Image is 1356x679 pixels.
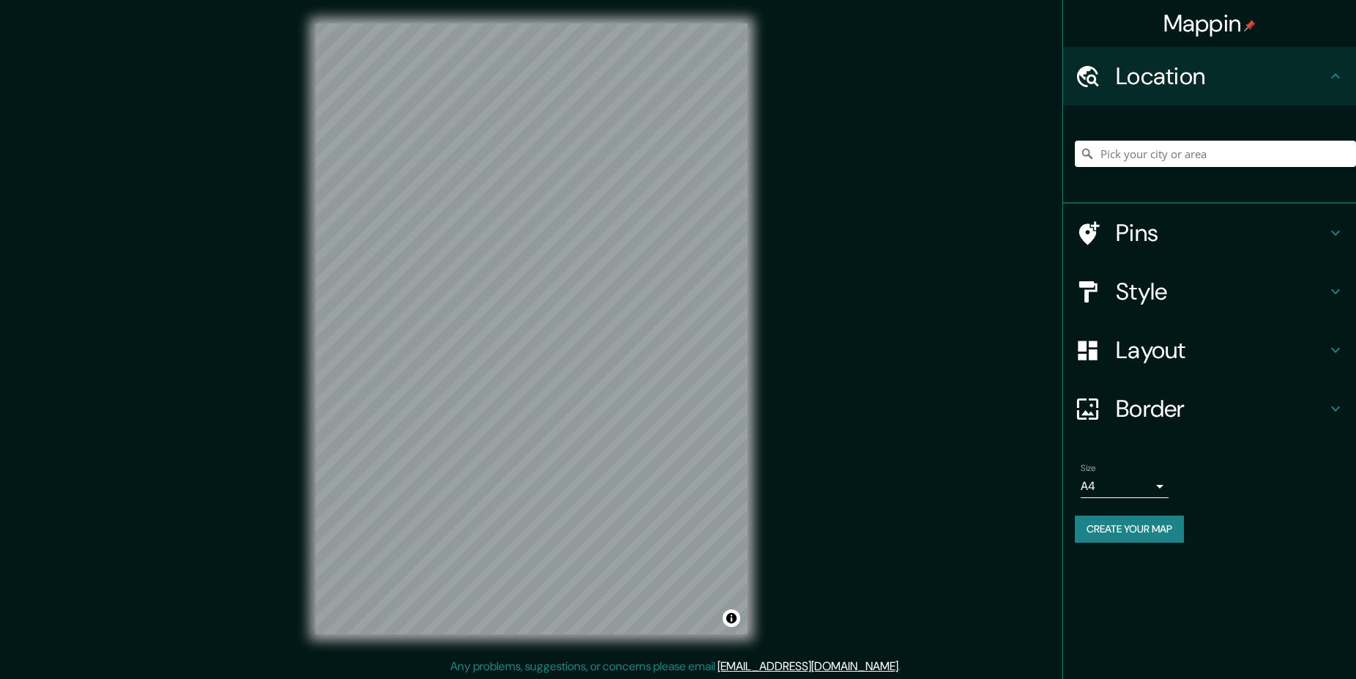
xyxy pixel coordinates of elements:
[1244,20,1256,31] img: pin-icon.png
[1063,379,1356,438] div: Border
[1063,204,1356,262] div: Pins
[1116,218,1327,248] h4: Pins
[718,658,898,674] a: [EMAIL_ADDRESS][DOMAIN_NAME]
[1063,321,1356,379] div: Layout
[450,658,901,675] p: Any problems, suggestions, or concerns please email .
[1116,335,1327,365] h4: Layout
[1063,262,1356,321] div: Style
[723,609,740,627] button: Toggle attribution
[1081,462,1096,475] label: Size
[316,23,748,634] canvas: Map
[903,658,906,675] div: .
[901,658,903,675] div: .
[1081,475,1169,498] div: A4
[1116,277,1327,306] h4: Style
[1116,394,1327,423] h4: Border
[1075,516,1184,543] button: Create your map
[1163,9,1256,38] h4: Mappin
[1116,62,1327,91] h4: Location
[1075,141,1356,167] input: Pick your city or area
[1063,47,1356,105] div: Location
